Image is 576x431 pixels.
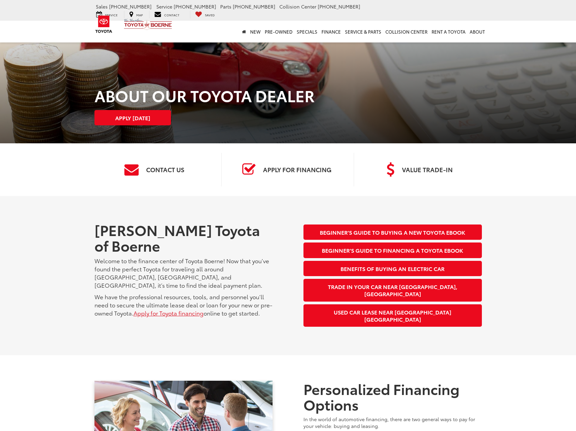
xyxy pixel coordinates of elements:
[94,153,216,186] a: Contact Us
[124,18,172,30] img: Vic Vaughan Toyota of Boerne
[303,243,482,258] a: Beginner’s Guide to Financing a Toyota eBook
[303,261,482,276] a: Benefits of Buying an Electric Car
[295,21,319,42] a: Specials
[94,110,171,125] a: Apply [DATE]
[156,3,172,10] span: Service
[190,11,220,18] a: My Saved Vehicles
[303,304,482,327] a: Used Car Lease near [GEOGRAPHIC_DATA] [GEOGRAPHIC_DATA]
[318,3,360,10] span: [PHONE_NUMBER]
[430,21,468,42] a: Rent a Toyota
[91,13,117,35] img: Toyota
[401,166,453,173] h3: Value Trade-In
[164,13,179,17] span: Contact
[263,21,295,42] a: Pre-Owned
[96,3,108,10] span: Sales
[105,13,118,17] span: Service
[94,292,273,317] p: We have the professional resources, tools, and personnel you’ll need to secure the ultimate lease...
[124,11,148,18] a: Map
[240,21,248,42] a: Home
[279,3,316,10] span: Collision Center
[220,3,231,10] span: Parts
[303,381,482,412] h2: Personalized Financing Options
[109,3,152,10] span: [PHONE_NUMBER]
[468,21,487,42] a: About
[343,21,383,42] a: Service & Parts: Opens in a new tab
[303,225,482,240] a: Beginner’s Guide to Buying a New Toyota Ebook
[205,13,215,17] span: Saved
[149,11,185,18] a: Contact
[262,166,331,173] h3: Apply for Financing
[319,21,343,42] a: Finance
[91,11,123,18] a: Service
[145,166,185,173] h3: Contact Us
[303,416,482,429] p: In the world of automotive financing, there are two general ways to pay for your vehicle: buying ...
[248,21,263,42] a: New
[303,279,482,302] a: Trade in Your Car near [GEOGRAPHIC_DATA], [GEOGRAPHIC_DATA]
[233,3,275,10] span: [PHONE_NUMBER]
[134,309,204,317] a: Apply for Toyota financing
[383,21,430,42] a: Collision Center
[227,153,349,186] a: Apply for Financing
[94,222,273,253] h2: [PERSON_NAME] Toyota of Boerne
[94,87,482,104] h1: ABOUT OUR TOYOTA DEALER
[174,3,216,10] span: [PHONE_NUMBER]
[94,256,273,289] p: Welcome to the finance center of Toyota Boerne! Now that you’ve found the perfect Toyota for trav...
[136,13,143,17] span: Map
